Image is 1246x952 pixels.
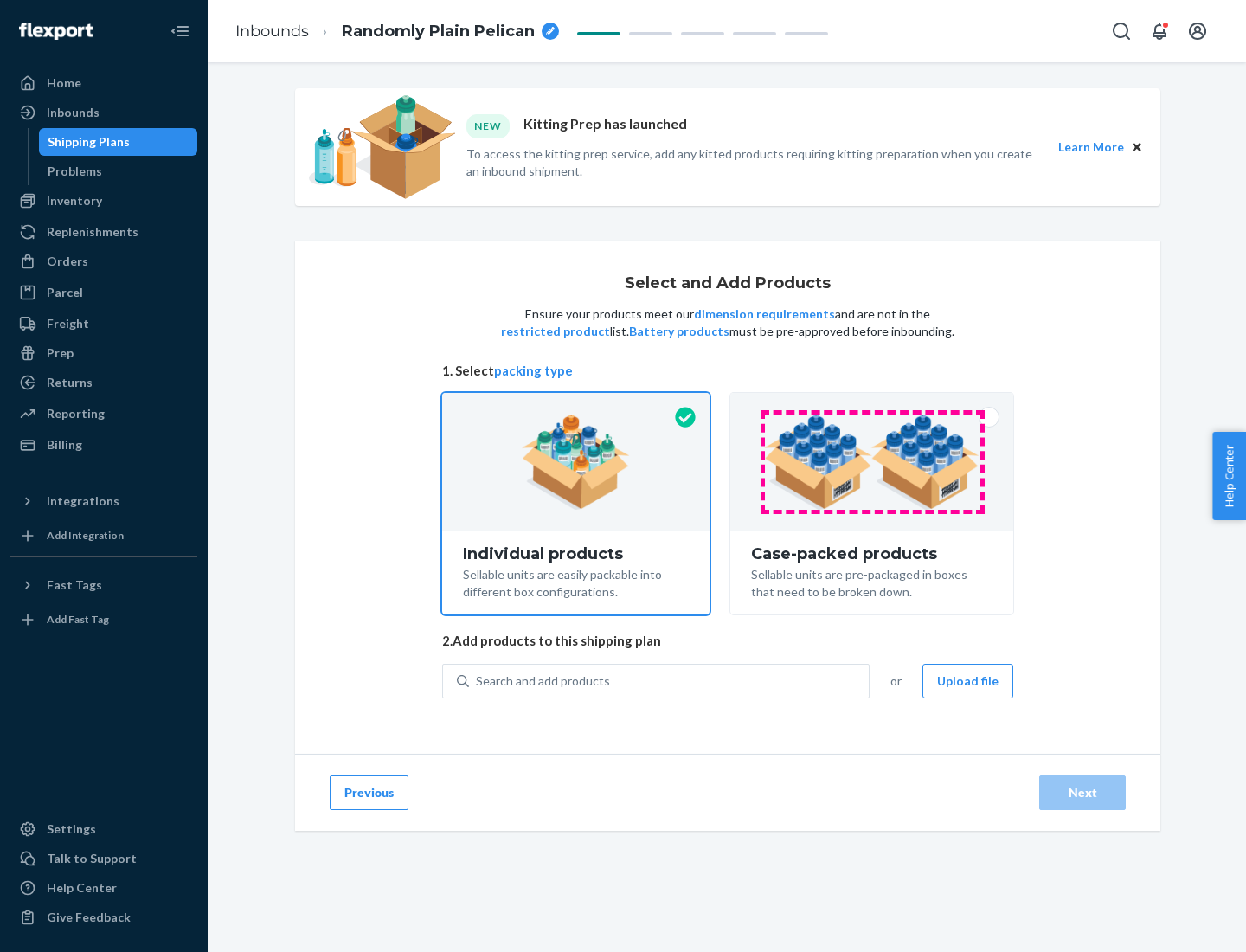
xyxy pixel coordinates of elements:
a: Parcel [10,279,197,306]
div: Parcel [47,284,83,301]
p: Ensure your products meet our and are not in the list. must be pre-approved before inbounding. [499,306,956,340]
button: Next [1039,775,1126,810]
img: individual-pack.facf35554cb0f1810c75b2bd6df2d64e.png [522,415,630,510]
ol: breadcrumbs [222,6,573,57]
button: Battery products [629,323,729,340]
div: Add Integration [47,528,124,543]
img: case-pack.59cecea509d18c883b923b81aeac6d0b.png [764,415,979,510]
button: Upload file [922,664,1013,698]
a: Problems [39,158,198,185]
a: Prep [10,339,197,367]
button: packing type [494,362,573,380]
div: Help Center [47,879,117,897]
button: Learn More [1058,138,1124,157]
a: Help Center [10,874,197,902]
div: Sellable units are pre-packaged in boxes that need to be broken down. [751,563,992,601]
div: Sellable units are easily packable into different box configurations. [463,563,689,601]
div: Search and add products [476,672,610,690]
a: Returns [10,369,197,396]
div: Replenishments [47,223,138,241]
div: Talk to Support [47,850,137,867]
div: Freight [47,315,89,332]
img: Flexport logo [19,23,93,40]
div: Shipping Plans [48,133,130,151]
div: Settings [47,820,96,838]
p: Kitting Prep has launched [523,114,687,138]
button: Fast Tags [10,571,197,599]
span: 1. Select [442,362,1013,380]
button: Previous [330,775,408,810]
div: Next [1054,784,1111,801]
div: Integrations [47,492,119,510]
div: Inbounds [47,104,100,121]
span: Randomly Plain Pelican [342,21,535,43]
span: or [890,672,902,690]
button: dimension requirements [694,306,835,323]
a: Freight [10,310,197,338]
div: Add Fast Tag [47,612,109,627]
div: Returns [47,374,93,391]
div: Reporting [47,405,105,422]
div: Fast Tags [47,576,102,594]
a: Billing [10,431,197,459]
div: Billing [47,436,82,453]
a: Shipping Plans [39,128,198,156]
div: Individual products [463,545,689,563]
a: Orders [10,248,197,275]
button: Open account menu [1180,14,1215,48]
a: Add Fast Tag [10,606,197,634]
a: Inventory [10,187,197,215]
span: 2. Add products to this shipping plan [442,632,1013,650]
button: Open Search Box [1104,14,1139,48]
a: Inbounds [10,99,197,126]
button: Close Navigation [163,14,197,48]
button: Close [1127,138,1146,157]
a: Replenishments [10,218,197,246]
div: Problems [48,163,102,180]
div: Inventory [47,192,102,209]
div: Give Feedback [47,909,131,926]
button: restricted product [501,323,610,340]
a: Home [10,69,197,97]
h1: Select and Add Products [625,275,831,293]
div: Case-packed products [751,545,992,563]
div: Orders [47,253,88,270]
div: NEW [466,114,510,138]
a: Add Integration [10,522,197,550]
button: Give Feedback [10,904,197,931]
button: Help Center [1212,432,1246,520]
a: Settings [10,815,197,843]
button: Open notifications [1142,14,1177,48]
div: Home [47,74,81,92]
a: Talk to Support [10,845,197,872]
a: Reporting [10,400,197,428]
button: Integrations [10,487,197,515]
div: Prep [47,344,74,362]
a: Inbounds [235,22,309,41]
p: To access the kitting prep service, add any kitted products requiring kitting preparation when yo... [466,145,1043,180]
